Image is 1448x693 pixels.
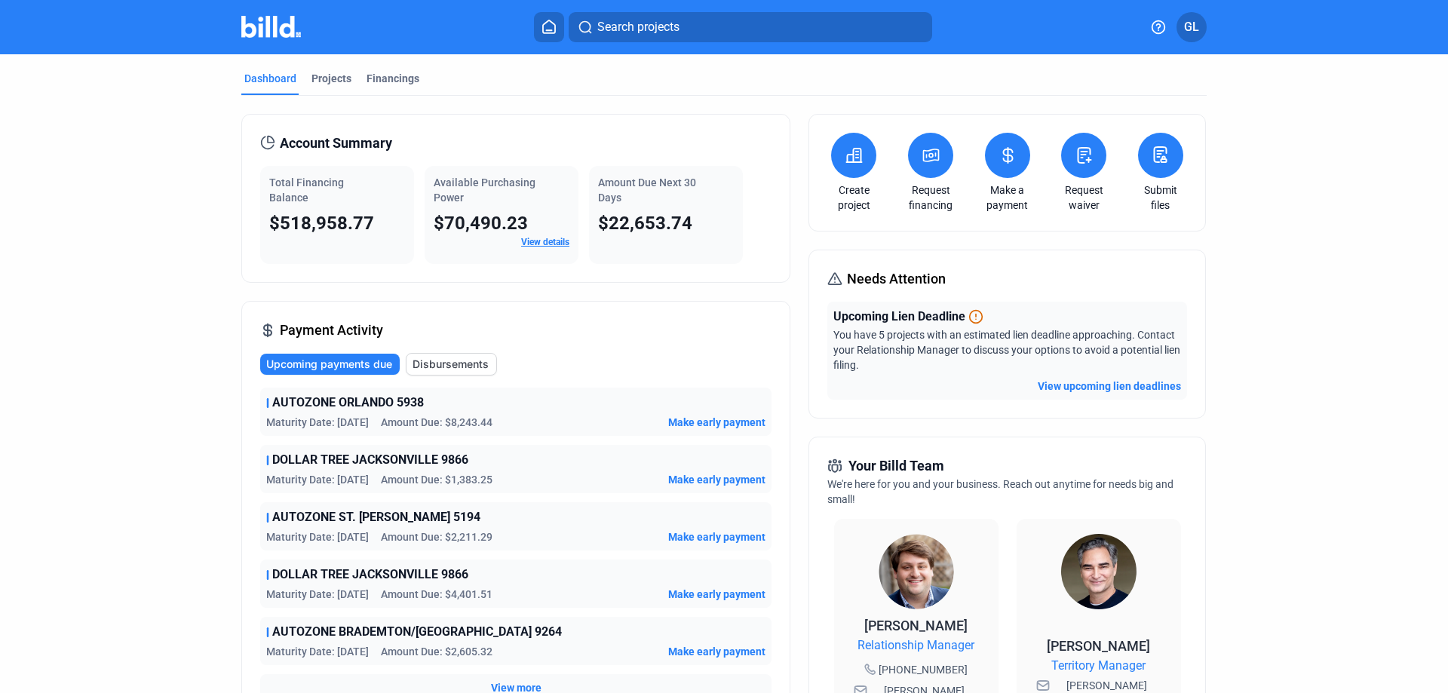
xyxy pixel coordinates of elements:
[1047,638,1150,654] span: [PERSON_NAME]
[904,182,957,213] a: Request financing
[1061,534,1137,609] img: Territory Manager
[981,182,1034,213] a: Make a payment
[381,529,492,544] span: Amount Due: $2,211.29
[269,213,374,234] span: $518,958.77
[1057,182,1110,213] a: Request waiver
[833,308,965,326] span: Upcoming Lien Deadline
[381,587,492,602] span: Amount Due: $4,401.51
[668,644,765,659] button: Make early payment
[280,133,392,154] span: Account Summary
[1184,18,1199,36] span: GL
[266,587,369,602] span: Maturity Date: [DATE]
[668,529,765,544] button: Make early payment
[864,618,968,633] span: [PERSON_NAME]
[244,71,296,86] div: Dashboard
[879,662,968,677] span: [PHONE_NUMBER]
[847,268,946,290] span: Needs Attention
[521,237,569,247] a: View details
[598,176,696,204] span: Amount Due Next 30 Days
[597,18,680,36] span: Search projects
[1051,657,1146,675] span: Territory Manager
[266,415,369,430] span: Maturity Date: [DATE]
[272,566,468,584] span: DOLLAR TREE JACKSONVILLE 9866
[381,472,492,487] span: Amount Due: $1,383.25
[879,534,954,609] img: Relationship Manager
[272,394,424,412] span: AUTOZONE ORLANDO 5938
[367,71,419,86] div: Financings
[668,415,765,430] button: Make early payment
[406,353,497,376] button: Disbursements
[598,213,692,234] span: $22,653.74
[381,415,492,430] span: Amount Due: $8,243.44
[413,357,489,372] span: Disbursements
[857,636,974,655] span: Relationship Manager
[280,320,383,341] span: Payment Activity
[827,182,880,213] a: Create project
[434,176,535,204] span: Available Purchasing Power
[569,12,932,42] button: Search projects
[272,451,468,469] span: DOLLAR TREE JACKSONVILLE 9866
[848,455,944,477] span: Your Billd Team
[1134,182,1187,213] a: Submit files
[833,329,1180,371] span: You have 5 projects with an estimated lien deadline approaching. Contact your Relationship Manage...
[668,587,765,602] button: Make early payment
[1176,12,1207,42] button: GL
[434,213,528,234] span: $70,490.23
[266,644,369,659] span: Maturity Date: [DATE]
[241,16,301,38] img: Billd Company Logo
[266,472,369,487] span: Maturity Date: [DATE]
[1038,379,1181,394] button: View upcoming lien deadlines
[260,354,400,375] button: Upcoming payments due
[668,472,765,487] button: Make early payment
[311,71,351,86] div: Projects
[381,644,492,659] span: Amount Due: $2,605.32
[266,529,369,544] span: Maturity Date: [DATE]
[827,478,1173,505] span: We're here for you and your business. Reach out anytime for needs big and small!
[266,357,392,372] span: Upcoming payments due
[272,623,562,641] span: AUTOZONE BRADEMTON/[GEOGRAPHIC_DATA] 9264
[272,508,480,526] span: AUTOZONE ST. [PERSON_NAME] 5194
[269,176,344,204] span: Total Financing Balance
